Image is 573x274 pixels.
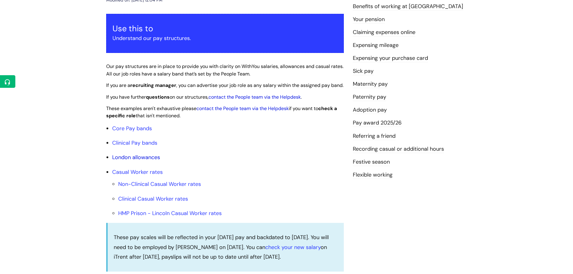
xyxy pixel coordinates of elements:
[112,125,152,132] a: Core Pay bands
[118,210,222,217] a: HMP Prison - Lincoln Casual Worker rates
[118,180,201,188] a: Non-Clinical Casual Worker rates
[353,80,388,88] a: Maternity pay
[112,24,337,33] h3: Use this to
[106,82,343,88] span: If you are a , you can advertise your job role as any salary within the assigned pay band.
[353,158,390,166] a: Festive season
[353,106,387,114] a: Adoption pay
[353,132,396,140] a: Referring a friend
[265,244,321,251] a: check your new salary
[112,139,157,146] a: Clinical Pay bands
[353,93,386,101] a: Paternity pay
[106,63,343,77] span: Our pay structures are in place to provide you with clarity on WithYou salaries, allowances and c...
[114,232,338,262] p: These pay scales will be reflected in your [DATE] pay and backdated to [DATE]. You will need to b...
[118,195,188,202] a: Clinical Casual Worker rates
[146,94,170,100] strong: questions
[353,171,393,179] a: Flexible working
[196,105,289,112] a: contact the People team via the Helpdesk
[353,16,385,23] a: Your pension
[208,94,301,100] a: contact the People team via the Helpdesk
[106,105,337,119] span: These examples aren't exhaustive please if you want to that isn't mentioned.
[353,119,402,127] a: Pay award 2025/26
[112,33,337,43] p: Understand our pay structures.
[353,42,399,49] a: Expensing mileage
[112,168,163,176] a: Casual Worker rates
[353,145,444,153] a: Recording casual or additional hours
[353,29,415,36] a: Claiming expenses online
[353,67,374,75] a: Sick pay
[130,82,176,88] strong: recruiting manager
[106,94,302,100] span: If you have further on our structures, .
[353,3,463,11] a: Benefits of working at [GEOGRAPHIC_DATA]
[112,154,160,161] a: London allowances
[353,54,428,62] a: Expensing your purchase card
